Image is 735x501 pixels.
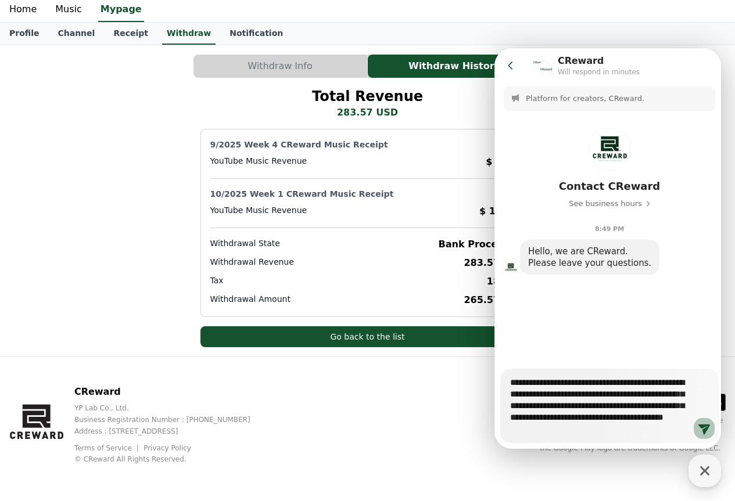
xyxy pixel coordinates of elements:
p: 10/2025 Week 1 CReward Music Receipt [210,188,525,200]
p: © CReward All Rights Reserved. [74,455,269,464]
a: Privacy Policy [144,444,191,452]
p: Withdrawal Amount [210,293,291,307]
button: Go back to the list [200,326,535,347]
a: Receipt [104,23,157,45]
p: 18 USD [487,275,525,289]
p: YouTube Music Revenue [210,155,307,169]
p: Tax [210,275,224,289]
p: 265.57 USD [464,293,525,307]
iframe: Channel chat [494,48,721,449]
p: Address : [STREET_ADDRESS] [74,427,269,436]
p: YouTube Music Revenue [210,204,307,218]
a: Terms of Service [74,444,141,452]
p: 283.57 USD [312,106,423,120]
p: Withdrawal State [210,237,280,251]
p: YP Lab Co., Ltd. [74,403,269,413]
p: CReward [74,385,269,399]
p: Withdrawal Revenue [210,256,294,270]
p: $ 93.11 [486,155,525,169]
a: Channel [48,23,104,45]
a: Withdraw Info [193,55,368,78]
p: $ 190.46 [479,204,525,218]
p: Bank Processing [439,237,525,251]
button: Withdraw Info [193,55,367,78]
a: Withdraw [162,23,216,45]
h2: Total Revenue [312,87,423,106]
p: 283.57 USD [464,256,525,270]
p: 9/2025 Week 4 CReward Music Receipt [210,139,525,150]
p: Business Registration Number : [PHONE_NUMBER] [74,415,269,424]
button: Withdraw History [368,55,542,78]
a: Notification [220,23,292,45]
